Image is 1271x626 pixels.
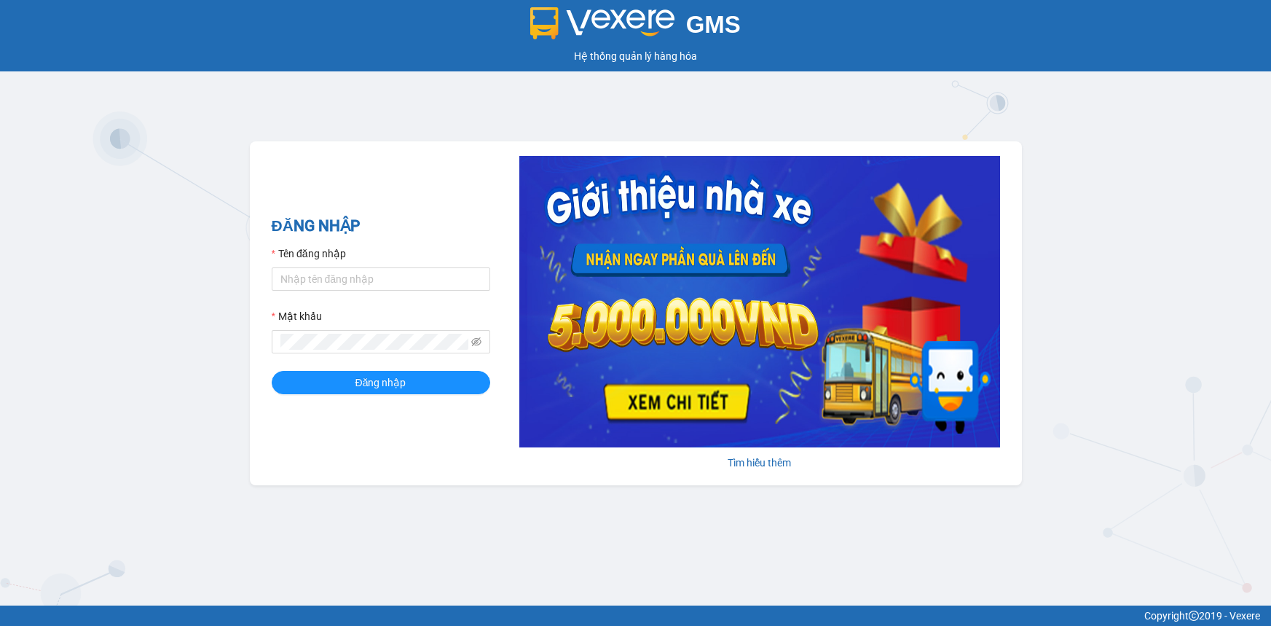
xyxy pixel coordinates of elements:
input: Mật khẩu [280,334,468,350]
input: Tên đăng nhập [272,267,490,291]
span: eye-invisible [471,337,481,347]
h2: ĐĂNG NHẬP [272,214,490,238]
span: copyright [1189,611,1199,621]
span: Đăng nhập [355,375,406,391]
div: Copyright 2019 - Vexere [11,608,1260,624]
a: GMS [530,22,741,34]
button: Đăng nhập [272,371,490,394]
div: Hệ thống quản lý hàng hóa [4,48,1267,64]
span: GMS [686,11,741,38]
label: Tên đăng nhập [272,246,346,262]
div: Tìm hiểu thêm [519,455,1000,471]
img: logo 2 [530,7,674,39]
label: Mật khẩu [272,308,322,324]
img: banner-0 [519,156,1000,447]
